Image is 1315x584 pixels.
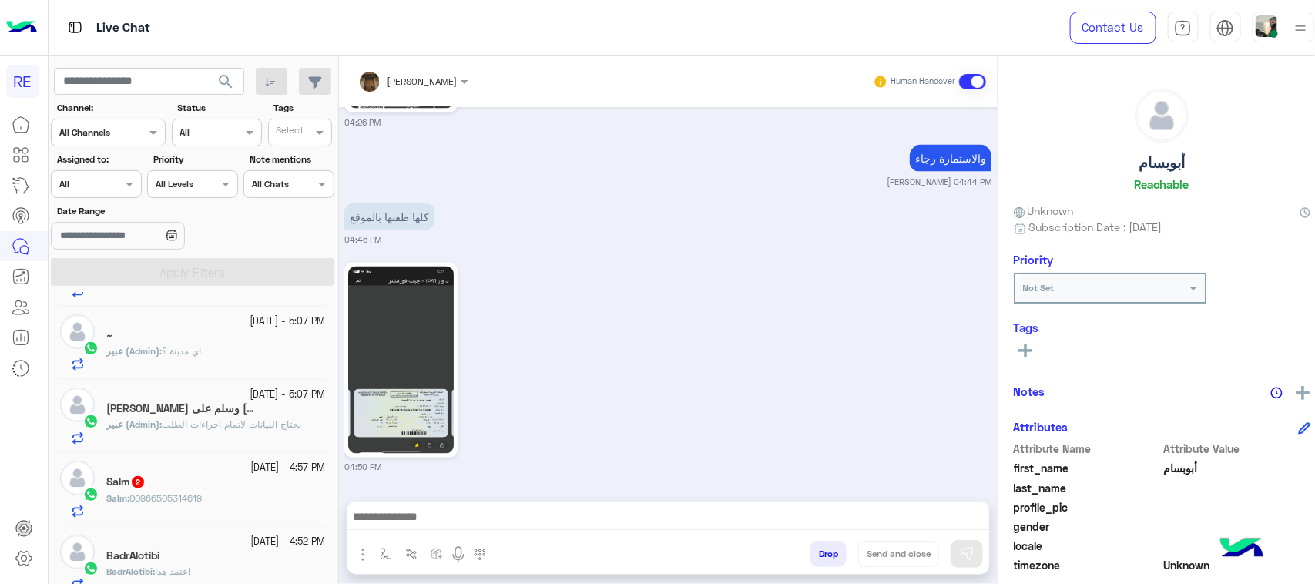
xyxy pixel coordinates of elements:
[60,314,95,349] img: defaultAdmin.png
[250,388,325,402] small: [DATE] - 5:07 PM
[106,492,129,504] b: :
[207,68,245,101] button: search
[348,267,454,454] img: 823158003389661.jpg
[106,345,159,357] span: عبير (Admin)
[1136,89,1188,142] img: defaultAdmin.png
[1163,557,1310,573] span: Unknown
[1014,441,1161,457] span: Attribute Name
[891,76,956,88] small: Human Handover
[106,418,159,430] span: عبير (Admin)
[57,204,236,218] label: Date Range
[1163,519,1310,535] span: null
[1174,19,1192,37] img: tab
[1014,384,1045,398] h6: Notes
[106,402,260,415] h5: اللهم صلي وسلم على محمد
[449,545,468,564] img: send voice note
[162,345,201,357] span: اي مدينة ؟
[250,461,325,475] small: [DATE] - 4:57 PM
[155,566,190,577] span: اعتمد هذا
[250,535,325,549] small: [DATE] - 4:52 PM
[6,65,39,98] div: RE
[83,487,99,502] img: WhatsApp
[1139,154,1185,172] h5: أبوبسام
[106,549,159,562] h5: BadrAlotibi
[1215,522,1269,576] img: hulul-logo.png
[250,153,333,166] label: Note mentions
[1163,441,1310,457] span: Attribute Value
[83,414,99,429] img: WhatsApp
[60,535,95,569] img: defaultAdmin.png
[1028,219,1162,235] span: Subscription Date : [DATE]
[250,314,325,329] small: [DATE] - 5:07 PM
[405,548,418,560] img: Trigger scenario
[96,18,150,39] p: Live Chat
[1291,18,1310,38] img: profile
[65,18,85,37] img: tab
[1168,12,1199,44] a: tab
[1163,538,1310,554] span: null
[344,461,381,474] small: 04:50 PM
[1023,282,1055,294] b: Not Set
[910,145,991,172] p: 8/10/2025, 4:44 PM
[106,566,153,577] span: BadrAlotibi
[1014,557,1161,573] span: timezone
[344,203,434,230] p: 8/10/2025, 4:45 PM
[424,541,449,566] button: create order
[1135,177,1189,191] h6: Reachable
[106,475,146,488] h5: Salm
[1014,203,1074,219] span: Unknown
[60,461,95,495] img: defaultAdmin.png
[83,341,99,356] img: WhatsApp
[83,561,99,576] img: WhatsApp
[858,541,939,567] button: Send and close
[387,76,457,87] span: [PERSON_NAME]
[57,101,164,115] label: Channel:
[1296,386,1310,400] img: add
[1014,538,1161,554] span: locale
[106,329,113,342] h5: ~
[1216,19,1234,37] img: tab
[106,345,162,357] b: :
[106,418,162,430] b: :
[474,549,486,561] img: make a call
[106,566,155,577] b: :
[51,258,334,286] button: Apply Filters
[1014,321,1310,334] h6: Tags
[887,176,991,188] small: [PERSON_NAME] 04:44 PM
[431,548,443,560] img: create order
[153,153,236,166] label: Priority
[1014,460,1161,476] span: first_name
[354,545,372,564] img: send attachment
[1270,387,1283,399] img: notes
[1014,480,1161,496] span: last_name
[216,72,235,91] span: search
[162,418,301,430] span: نحتاج البيانات لاتمام اجراءات الطلب
[1163,460,1310,476] span: أبوبسام
[380,548,392,560] img: select flow
[1014,519,1161,535] span: gender
[344,234,381,247] small: 04:45 PM
[1014,253,1054,267] h6: Priority
[273,101,332,115] label: Tags
[132,476,144,488] span: 2
[177,101,260,115] label: Status
[1014,420,1068,434] h6: Attributes
[344,116,381,129] small: 04:26 PM
[274,123,304,141] div: Select
[6,12,37,44] img: Logo
[129,492,202,504] span: 00966505314619
[810,541,847,567] button: Drop
[1256,15,1277,37] img: userImage
[60,388,95,422] img: defaultAdmin.png
[959,546,975,562] img: send message
[1014,499,1161,515] span: profile_pic
[1070,12,1156,44] a: Contact Us
[398,541,424,566] button: Trigger scenario
[57,153,140,166] label: Assigned to:
[106,492,127,504] span: Salm
[373,541,398,566] button: select flow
